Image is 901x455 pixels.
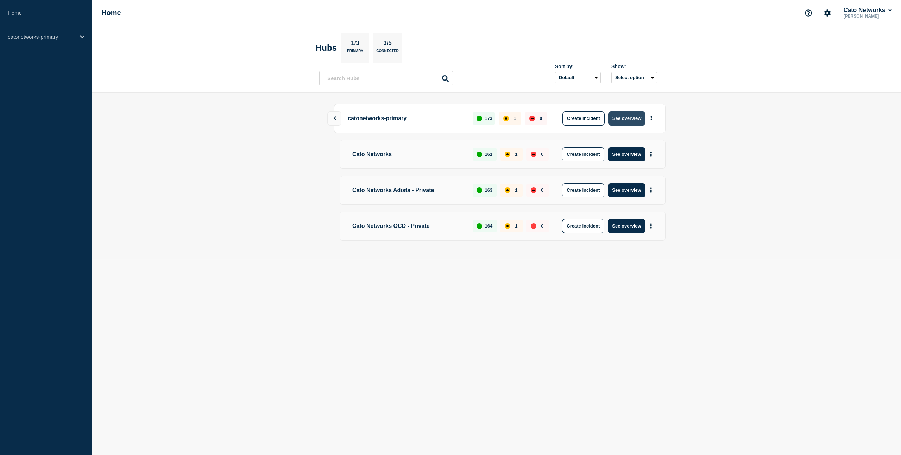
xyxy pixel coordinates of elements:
p: 1 [515,152,517,157]
button: Create incident [562,219,604,233]
select: Sort by [555,72,601,83]
div: Show: [611,64,657,69]
p: 161 [485,152,493,157]
button: Create incident [562,111,605,126]
button: See overview [608,111,645,126]
p: 0 [541,223,543,229]
div: up [477,223,482,229]
p: 0 [541,187,543,193]
div: up [477,116,482,121]
div: down [531,152,536,157]
div: affected [503,116,509,121]
div: up [477,152,482,157]
button: More actions [647,148,656,161]
p: 3/5 [381,40,395,49]
div: down [531,187,536,193]
p: Cato Networks OCD - Private [349,219,465,233]
p: 173 [485,116,492,121]
p: [PERSON_NAME] [842,14,893,19]
button: Account settings [820,6,835,20]
p: 1 [515,223,517,229]
div: up [477,187,482,193]
button: See overview [608,183,645,197]
p: Cato Networks Adista - Private [349,183,465,197]
button: More actions [647,112,656,124]
div: down [531,223,536,229]
p: 164 [485,223,493,229]
h2: Hubs [316,43,337,53]
button: Create incident [562,183,604,197]
div: affected [505,187,510,193]
button: See overview [608,219,645,233]
input: Search Hubs [319,71,453,85]
div: affected [505,152,510,157]
h1: Home [101,9,121,17]
button: See overview [608,147,645,161]
p: 0 [541,152,543,157]
p: Cato Networks [349,147,465,161]
p: 1 [515,187,517,193]
p: catonetworks-primary [8,34,75,40]
p: Primary [347,49,363,56]
button: Support [801,6,816,20]
div: Sort by: [555,64,601,69]
div: affected [505,223,510,229]
button: Select option [611,72,657,83]
p: Connected [376,49,398,56]
p: 163 [485,187,493,193]
p: catonetworks-primary [345,111,465,126]
button: Create incident [562,147,604,161]
p: 1/3 [348,40,362,49]
button: More actions [647,184,656,197]
button: Cato Networks [842,7,893,14]
button: More actions [647,219,656,232]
